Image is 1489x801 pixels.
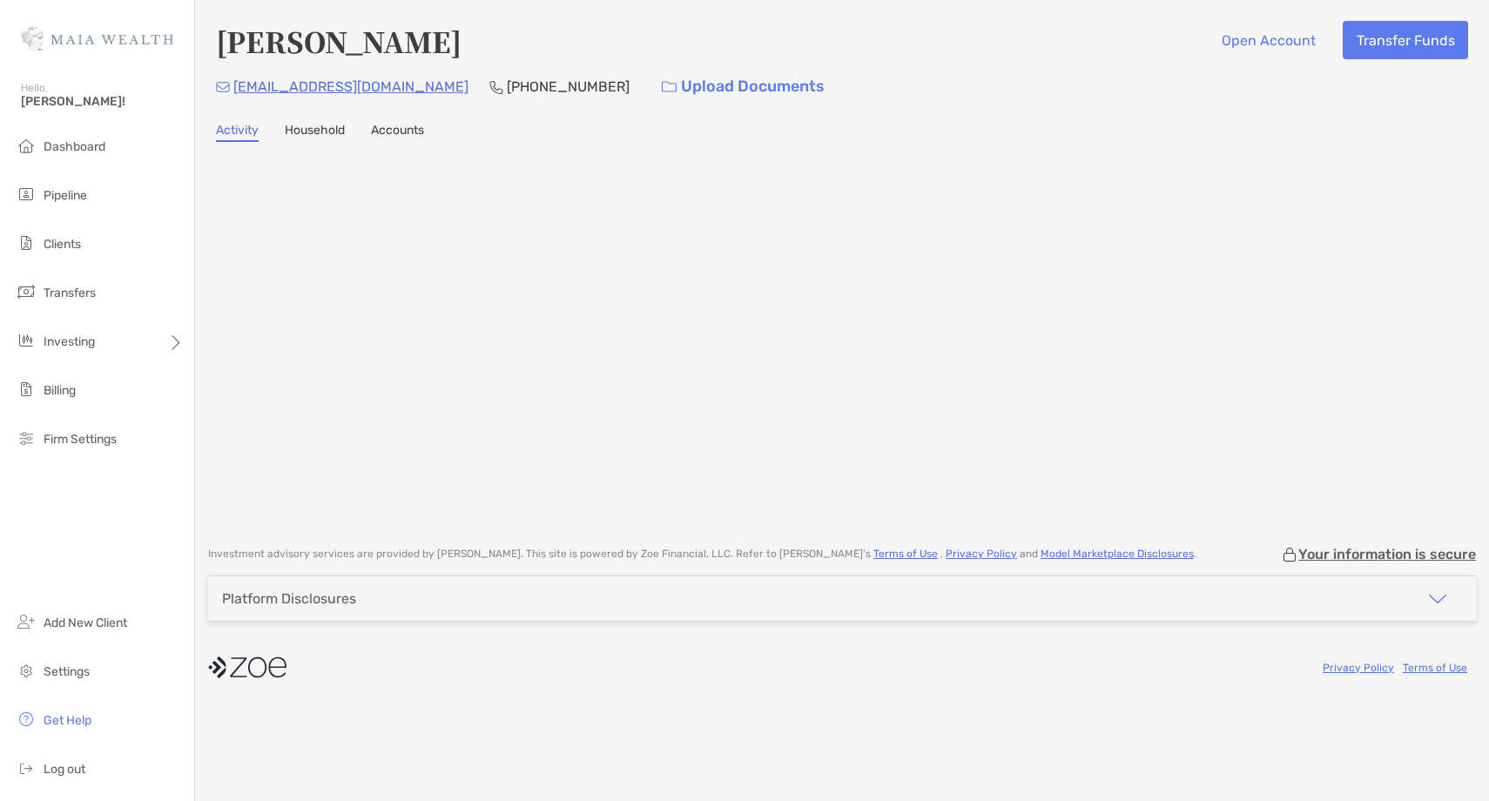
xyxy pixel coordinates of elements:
img: button icon [662,81,677,93]
p: [PHONE_NUMBER] [507,76,630,98]
span: [PERSON_NAME]! [21,94,184,109]
img: company logo [208,648,286,687]
img: pipeline icon [16,184,37,205]
span: Clients [44,237,81,252]
img: Phone Icon [489,80,503,94]
span: Dashboard [44,139,105,154]
img: investing icon [16,330,37,351]
button: Transfer Funds [1343,21,1468,59]
span: Settings [44,664,90,679]
a: Privacy Policy [1323,662,1394,674]
a: Activity [216,123,259,142]
img: icon arrow [1427,589,1448,609]
p: Investment advisory services are provided by [PERSON_NAME] . This site is powered by Zoe Financia... [208,548,1196,561]
a: Accounts [371,123,424,142]
span: Pipeline [44,188,87,203]
span: Billing [44,383,76,398]
button: Open Account [1208,21,1329,59]
span: Log out [44,762,85,777]
a: Privacy Policy [946,548,1017,560]
img: add_new_client icon [16,611,37,632]
a: Upload Documents [650,68,836,105]
img: Email Icon [216,82,230,92]
p: [EMAIL_ADDRESS][DOMAIN_NAME] [233,76,468,98]
img: firm-settings icon [16,427,37,448]
img: settings icon [16,660,37,681]
a: Model Marketplace Disclosures [1041,548,1194,560]
img: dashboard icon [16,135,37,156]
span: Transfers [44,286,96,300]
a: Terms of Use [1403,662,1467,674]
span: Investing [44,334,95,349]
a: Household [285,123,345,142]
img: transfers icon [16,281,37,302]
img: Zoe Logo [21,7,173,70]
span: Add New Client [44,616,127,630]
h4: [PERSON_NAME] [216,21,462,61]
img: clients icon [16,232,37,253]
img: get-help icon [16,709,37,730]
img: logout icon [16,757,37,778]
a: Terms of Use [873,548,938,560]
div: Platform Disclosures [222,590,356,607]
span: Firm Settings [44,432,117,447]
p: Your information is secure [1298,546,1476,562]
img: billing icon [16,379,37,400]
span: Get Help [44,713,91,728]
